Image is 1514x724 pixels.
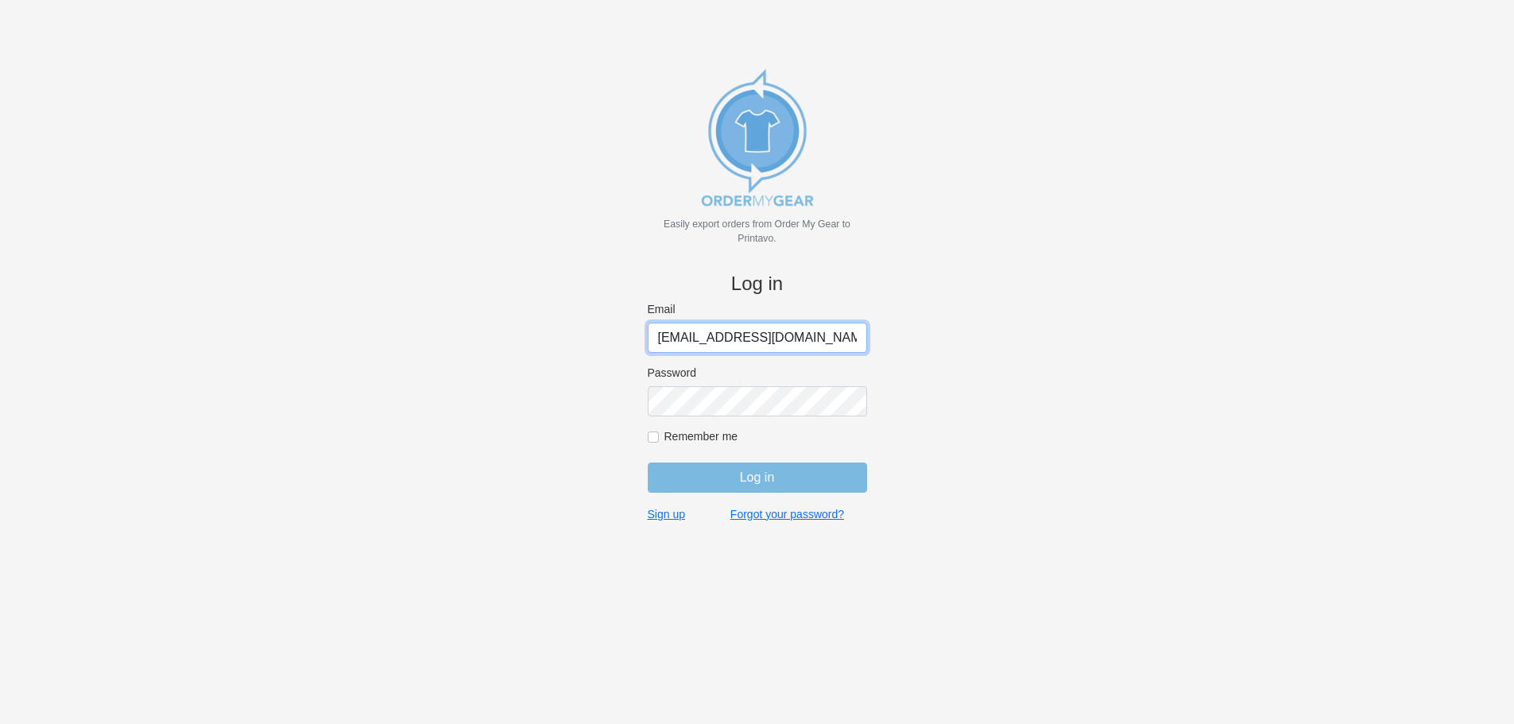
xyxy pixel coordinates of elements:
[648,217,867,246] p: Easily export orders from Order My Gear to Printavo.
[648,302,867,316] label: Email
[648,366,867,380] label: Password
[730,507,844,521] a: Forgot your password?
[648,273,867,296] h4: Log in
[664,429,867,443] label: Remember me
[648,463,867,493] input: Log in
[678,58,837,217] img: new_omg_export_logo-652582c309f788888370c3373ec495a74b7b3fc93c8838f76510ecd25890bcc4.png
[648,507,685,521] a: Sign up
